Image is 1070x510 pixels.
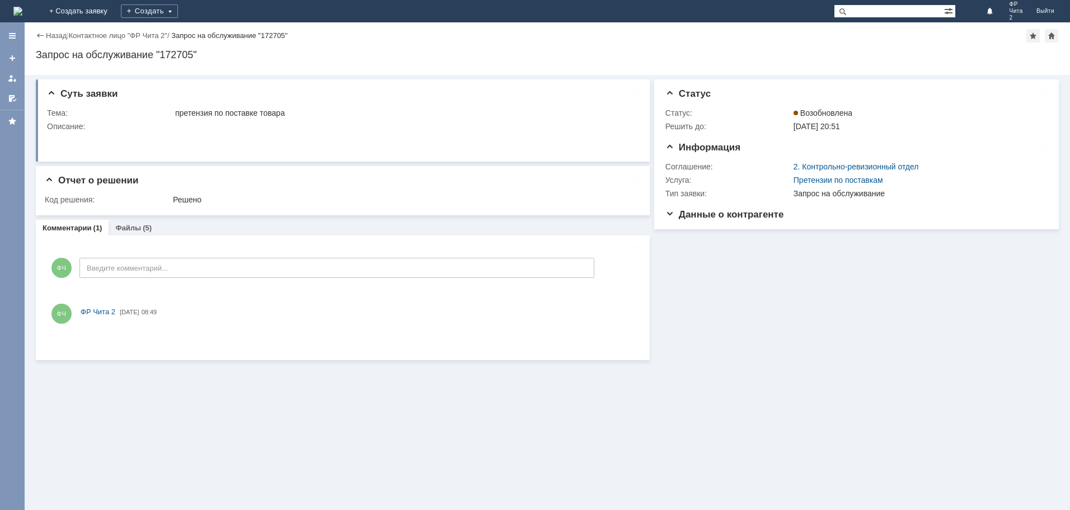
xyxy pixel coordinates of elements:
a: Претензии по поставкам [794,176,883,185]
div: Тип заявки: [665,189,791,198]
span: ФР [1010,1,1023,8]
div: На всю страницу [1039,142,1048,151]
div: На всю страницу [1039,209,1048,218]
span: Расширенный поиск [944,5,955,16]
div: Код решения: [45,195,171,204]
span: Статус [665,88,711,99]
span: Суть заявки [47,88,118,99]
div: Тема: [47,108,173,117]
span: 08:49 [142,309,157,315]
div: Решено [173,195,632,204]
span: Отчет о решении [45,175,138,186]
div: Решить до: [665,122,791,131]
div: Добавить в избранное [1026,29,1040,42]
div: Запрос на обслуживание "172705" [171,31,288,40]
a: Мои согласования [3,89,21,107]
div: Услуга: [665,176,791,185]
span: Данные о контрагенте [665,209,784,220]
div: Запрос на обслуживание [794,189,1041,198]
a: Контактное лицо "ФР Чита 2" [69,31,167,40]
span: [DATE] [120,309,139,315]
div: Запрос на обслуживание "172705" [36,49,1059,60]
div: На всю страницу [632,175,641,184]
a: Назад [46,31,67,40]
span: 2 [1010,15,1023,21]
a: Файлы [115,224,141,232]
div: На всю страницу [1039,88,1048,97]
div: Сделать домашней страницей [1045,29,1058,42]
div: Создать [121,4,178,18]
span: Чита [1010,8,1023,15]
div: претензия по поставке товара [175,108,632,117]
div: Статус: [665,108,791,117]
a: Создать заявку [3,49,21,67]
span: ФР Чита 2 [81,308,115,316]
span: Возобновлена [794,108,852,117]
div: На всю страницу [630,244,639,253]
a: Мои заявки [3,69,21,87]
span: ФЧ [51,258,72,278]
a: Перейти на домашнюю страницу [13,7,22,16]
span: Информация [665,142,740,153]
div: / [69,31,172,40]
div: (1) [93,224,102,232]
div: (5) [143,224,152,232]
a: ФР Чита 2 [81,306,115,318]
span: [DATE] 20:51 [794,122,840,131]
img: logo [13,7,22,16]
div: Описание: [47,122,635,131]
a: Комментарии [43,224,92,232]
a: 2. Контрольно-ревизионный отдел [794,162,919,171]
div: | [67,31,68,39]
div: На всю страницу [632,88,641,97]
div: Соглашение: [665,162,791,171]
